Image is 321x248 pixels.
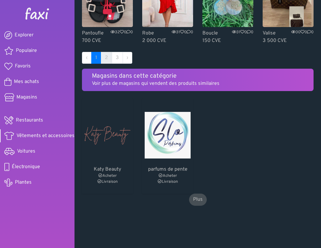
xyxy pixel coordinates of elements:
[127,55,128,61] font: ›
[82,52,92,64] li: " Précédent
[101,52,112,64] a: 2
[112,52,123,64] a: 3
[92,80,219,87] font: Voir plus de magasins qui vendent des produits similaires
[15,63,31,69] font: Favoris
[105,55,108,61] font: 2
[15,179,32,186] font: Plantes
[311,30,314,35] font: 0
[16,117,43,123] font: Restaurants
[84,107,130,163] img: Katy Beauty
[176,30,180,35] font: 31
[16,48,37,54] font: Populaire
[263,30,276,36] font: Valise
[145,107,191,163] img: parfums de pente
[94,166,121,172] font: Katy Beauty
[16,94,37,100] font: Magasins
[202,30,218,36] font: Boucle
[102,179,118,184] font: Livraison
[163,173,177,178] font: Acheter
[123,52,132,64] a: Suivant "
[263,38,287,44] font: 3 500 CVE
[142,38,166,44] font: 2 000 CVE
[82,99,133,194] a: Katy Beauty Katy Beauty Acheter Livraison
[202,38,221,44] font: 150 CVE
[142,30,154,36] font: Robe
[14,79,39,85] font: Mes achats
[305,30,307,35] font: 0
[191,30,193,35] font: 0
[115,30,120,35] font: 32
[296,30,301,35] font: 30
[116,55,119,61] font: 3
[251,30,253,35] font: 0
[82,30,104,36] font: Pantoufle
[102,173,117,178] font: Acheter
[193,196,203,203] font: Plus
[82,38,101,44] font: 700 CVE
[162,179,178,184] font: Livraison
[17,148,35,154] font: Voitures
[148,166,188,172] font: parfums de pente
[236,30,240,35] font: 31
[95,55,97,61] font: 1
[16,133,75,139] font: Vêtements et accessoires
[244,30,247,35] font: 0
[124,30,126,35] font: 0
[130,30,133,35] font: 0
[92,72,177,80] font: Magasins dans cette catégorie
[184,30,187,35] font: 0
[142,99,193,194] a: parfums de pente parfums de pente Acheter Livraison
[15,32,34,38] font: Explorer
[189,194,207,205] a: Plus
[12,164,40,170] font: Électronique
